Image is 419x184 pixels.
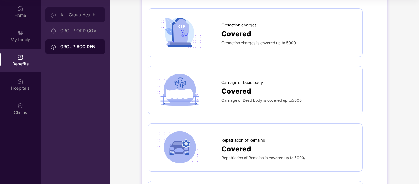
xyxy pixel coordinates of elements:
span: Repatriation of Remains [221,137,265,143]
span: Carriage of Dead body [221,80,263,86]
img: svg+xml;base64,PHN2ZyBpZD0iQmVuZWZpdHMiIHhtbG5zPSJodHRwOi8vd3d3LnczLm9yZy8yMDAwL3N2ZyIgd2lkdGg9Ij... [17,54,23,60]
img: svg+xml;base64,PHN2ZyB3aWR0aD0iMjAiIGhlaWdodD0iMjAiIHZpZXdCb3g9IjAgMCAyMCAyMCIgZmlsbD0ibm9uZSIgeG... [50,44,57,50]
span: Cremation charges is covered up to 5000 [221,41,296,45]
span: Cremation charges [221,22,256,28]
img: svg+xml;base64,PHN2ZyB3aWR0aD0iMjAiIGhlaWdodD0iMjAiIHZpZXdCb3g9IjAgMCAyMCAyMCIgZmlsbD0ibm9uZSIgeG... [17,30,23,36]
img: svg+xml;base64,PHN2ZyBpZD0iSG9tZSIgeG1sbnM9Imh0dHA6Ly93d3cudzMub3JnLzIwMDAvc3ZnIiB3aWR0aD0iMjAiIG... [17,6,23,12]
span: Covered [221,86,251,97]
span: Repatriation of Remains is covered up to 5000/-. [221,155,309,160]
span: Carriage of Dead body is covered up to5000 [221,98,302,103]
img: svg+xml;base64,PHN2ZyB3aWR0aD0iMjAiIGhlaWdodD0iMjAiIHZpZXdCb3g9IjAgMCAyMCAyMCIgZmlsbD0ibm9uZSIgeG... [50,28,57,34]
div: GROUP ACCIDENTAL INSURANCE [60,44,100,50]
img: svg+xml;base64,PHN2ZyB3aWR0aD0iMjAiIGhlaWdodD0iMjAiIHZpZXdCb3g9IjAgMCAyMCAyMCIgZmlsbD0ibm9uZSIgeG... [50,12,57,18]
span: Covered [221,28,251,39]
span: Covered [221,143,251,155]
img: svg+xml;base64,PHN2ZyBpZD0iQ2xhaW0iIHhtbG5zPSJodHRwOi8vd3d3LnczLm9yZy8yMDAwL3N2ZyIgd2lkdGg9IjIwIi... [17,103,23,109]
img: icon [154,130,205,165]
div: 1a - Group Health Insurance [60,12,100,17]
img: svg+xml;base64,PHN2ZyBpZD0iSG9zcGl0YWxzIiB4bWxucz0iaHR0cDovL3d3dy53My5vcmcvMjAwMC9zdmciIHdpZHRoPS... [17,78,23,84]
img: icon [154,15,205,50]
div: GROUP OPD COVER [60,28,100,33]
img: icon [154,72,205,108]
